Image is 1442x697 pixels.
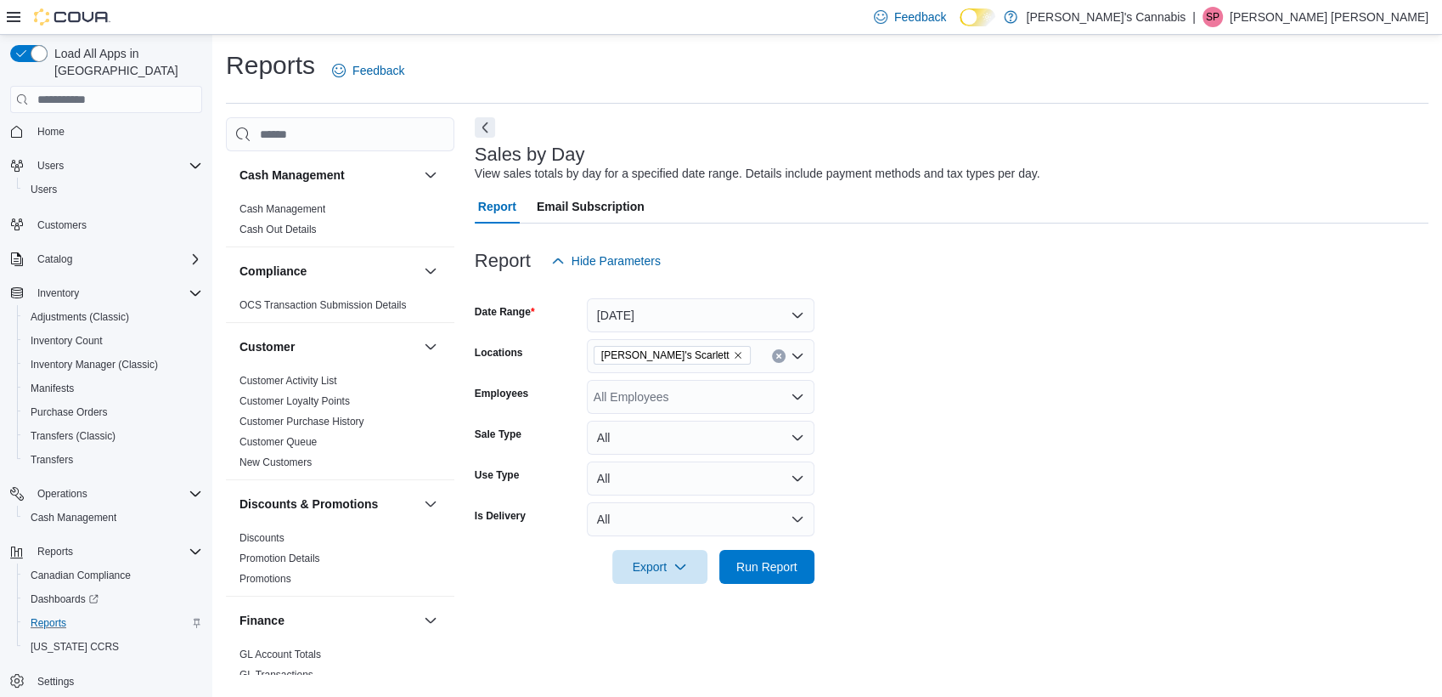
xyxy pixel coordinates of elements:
a: [US_STATE] CCRS [24,637,126,657]
a: Promotion Details [239,552,320,564]
a: Canadian Compliance [24,565,138,586]
span: Inventory Manager (Classic) [31,358,158,371]
span: Inventory Manager (Classic) [24,354,202,375]
span: Customer Queue [239,435,317,449]
button: Operations [3,482,209,506]
button: Inventory [3,281,209,305]
a: New Customers [239,456,312,468]
a: Settings [31,671,81,692]
button: Next [475,117,495,138]
a: GL Transactions [239,669,313,681]
span: Customer Loyalty Points [239,394,350,408]
a: Cash Management [24,507,123,528]
span: Purchase Orders [24,402,202,422]
span: Promotions [239,572,291,586]
a: Discounts [239,532,284,544]
span: Inventory Count [31,334,103,348]
span: [US_STATE] CCRS [31,640,119,654]
span: Transfers (Classic) [31,429,115,443]
h3: Discounts & Promotions [239,496,378,513]
div: Cash Management [226,199,454,246]
a: Promotions [239,573,291,585]
p: [PERSON_NAME]'s Cannabis [1026,7,1186,27]
span: Transfers (Classic) [24,426,202,446]
label: Date Range [475,305,535,319]
a: Users [24,179,64,200]
span: Users [37,159,64,173]
span: Dashboards [31,592,99,606]
a: Inventory Manager (Classic) [24,354,165,375]
button: Inventory Manager (Classic) [17,353,209,377]
button: Inventory Count [17,329,209,353]
span: Cash Out Details [239,223,317,236]
span: Operations [31,484,202,504]
img: Cova [34,8,110,25]
span: Reports [31,616,66,630]
span: OCS Transaction Submission Details [239,298,407,312]
span: Adjustments (Classic) [24,307,202,327]
a: Dashboards [17,587,209,611]
h3: Compliance [239,263,307,280]
a: Dashboards [24,589,105,609]
label: Locations [475,346,523,360]
button: All [587,502,814,536]
span: Canadian Compliance [31,569,131,582]
button: [DATE] [587,298,814,332]
button: Open list of options [791,390,804,404]
span: Reports [31,541,202,562]
button: Cash Management [239,167,417,184]
a: Transfers (Classic) [24,426,122,446]
button: [US_STATE] CCRS [17,635,209,659]
span: Report [478,190,516,224]
div: Finance [226,644,454,692]
button: Finance [420,610,441,631]
a: OCS Transaction Submission Details [239,299,407,311]
button: Inventory [31,283,86,303]
label: Is Delivery [475,509,526,523]
a: Transfers [24,450,80,470]
span: SP [1206,7,1220,27]
span: Catalog [31,249,202,269]
button: Cash Management [17,506,209,530]
label: Use Type [475,468,519,482]
input: Dark Mode [960,8,995,26]
button: Adjustments (Classic) [17,305,209,329]
p: | [1192,7,1196,27]
span: Inventory [31,283,202,303]
span: GL Account Totals [239,648,321,661]
label: Employees [475,387,528,400]
div: Discounts & Promotions [226,528,454,596]
button: Clear input [772,349,786,363]
button: Finance [239,612,417,629]
button: Cash Management [420,165,441,185]
span: Reports [37,545,73,558]
button: Catalog [31,249,79,269]
span: Users [31,156,202,176]
button: Customer [420,337,441,357]
a: Feedback [325,54,411,88]
a: Adjustments (Classic) [24,307,136,327]
span: Customers [31,213,202,235]
span: Settings [37,675,74,688]
a: Customers [31,215,93,235]
div: Compliance [226,295,454,322]
button: Catalog [3,247,209,271]
button: Compliance [239,263,417,280]
span: Run Report [736,558,797,575]
button: Discounts & Promotions [420,494,441,514]
span: Cash Management [239,202,325,216]
h3: Cash Management [239,167,345,184]
button: Run Report [719,550,814,584]
label: Sale Type [475,428,521,441]
span: Washington CCRS [24,637,202,657]
span: Hide Parameters [572,252,661,269]
span: New Customers [239,456,312,469]
button: Discounts & Promotions [239,496,417,513]
button: Transfers [17,448,209,472]
button: Settings [3,669,209,694]
button: Reports [17,611,209,635]
h3: Sales by Day [475,144,585,165]
button: Users [17,178,209,201]
a: Cash Management [239,203,325,215]
span: GL Transactions [239,668,313,682]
